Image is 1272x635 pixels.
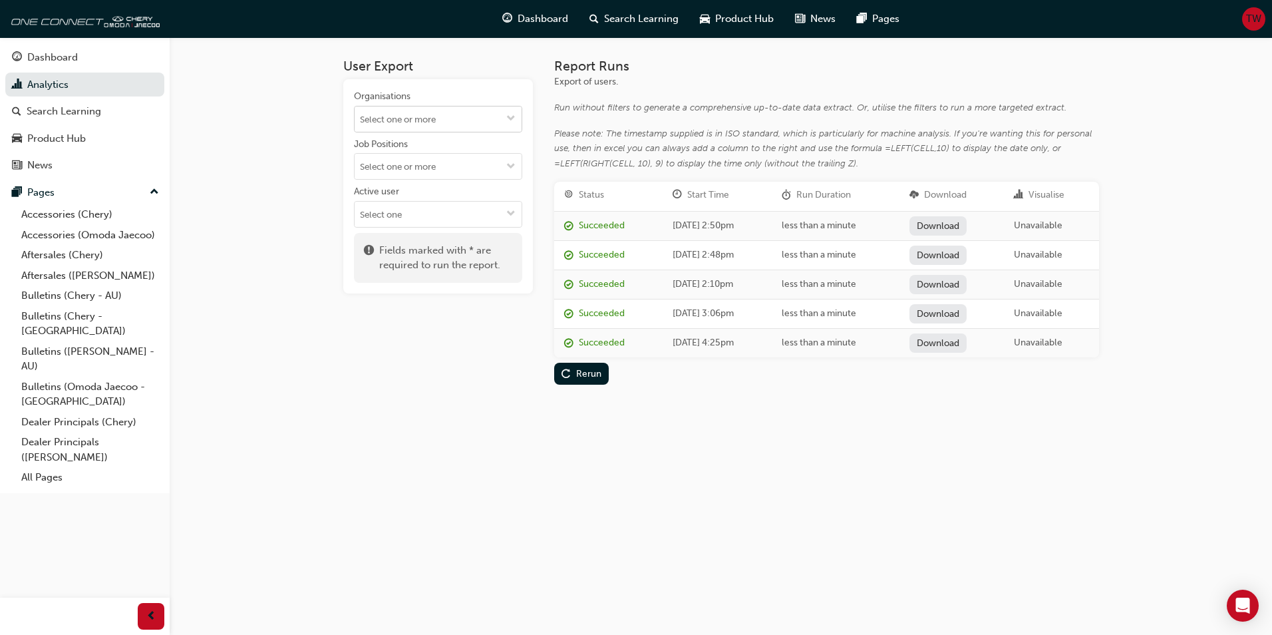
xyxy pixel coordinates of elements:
div: [DATE] 4:25pm [673,335,762,351]
span: pages-icon [857,11,867,27]
div: Succeeded [579,248,625,263]
a: guage-iconDashboard [492,5,579,33]
span: exclaim-icon [364,243,374,273]
button: Pages [5,180,164,205]
button: toggle menu [500,202,522,227]
span: down-icon [506,209,516,220]
span: download-icon [909,190,919,201]
span: report_succeeded-icon [564,250,573,262]
span: duration-icon [782,190,791,201]
div: Succeeded [579,306,625,321]
a: Aftersales ([PERSON_NAME]) [16,266,164,286]
span: Unavailable [1014,308,1062,319]
div: Rerun [576,368,601,379]
span: report_succeeded-icon [564,338,573,349]
a: pages-iconPages [846,5,910,33]
div: Run Duration [796,188,851,203]
span: Pages [872,11,899,27]
a: Dealer Principals (Chery) [16,412,164,433]
span: Unavailable [1014,278,1062,290]
div: less than a minute [782,248,889,263]
div: Succeeded [579,218,625,234]
a: car-iconProduct Hub [689,5,784,33]
a: Accessories (Omoda Jaecoo) [16,225,164,246]
button: toggle menu [500,106,522,132]
span: news-icon [795,11,805,27]
div: Succeeded [579,277,625,292]
span: pages-icon [12,187,22,199]
span: Product Hub [715,11,774,27]
span: Unavailable [1014,337,1062,348]
span: up-icon [150,184,159,201]
span: Search Learning [604,11,679,27]
div: [DATE] 2:48pm [673,248,762,263]
a: Bulletins (Chery - [GEOGRAPHIC_DATA]) [16,306,164,341]
button: TW [1242,7,1265,31]
h3: User Export [343,59,533,74]
span: chart-icon [1014,190,1023,201]
div: Download [924,188,967,203]
div: less than a minute [782,335,889,351]
span: Export of users. [554,76,618,87]
div: less than a minute [782,218,889,234]
a: Download [909,246,967,265]
a: search-iconSearch Learning [579,5,689,33]
div: Run without filters to generate a comprehensive up-to-date data extract. Or, utilise the filters ... [554,101,1099,116]
div: [DATE] 2:10pm [673,277,762,292]
div: Pages [27,185,55,200]
h3: Report Runs [554,59,1099,74]
div: Active user [354,185,399,198]
span: replay-icon [561,369,571,381]
div: Job Positions [354,138,408,151]
input: Active usertoggle menu [355,202,522,227]
a: Download [909,275,967,294]
div: Product Hub [27,131,86,146]
span: chart-icon [12,79,22,91]
a: Product Hub [5,126,164,151]
span: report_succeeded-icon [564,309,573,320]
span: down-icon [506,162,516,173]
button: Rerun [554,363,609,385]
span: prev-icon [146,608,156,625]
div: News [27,158,53,173]
div: Start Time [687,188,729,203]
span: Unavailable [1014,220,1062,231]
a: News [5,153,164,178]
div: Organisations [354,90,410,103]
span: car-icon [700,11,710,27]
div: Please note: The timestamp supplied is in ISO standard, which is particularly for machine analysi... [554,126,1099,172]
span: Dashboard [518,11,568,27]
span: News [810,11,836,27]
div: [DATE] 2:50pm [673,218,762,234]
span: clock-icon [673,190,682,201]
a: Search Learning [5,99,164,124]
div: less than a minute [782,277,889,292]
a: Dealer Principals ([PERSON_NAME]) [16,432,164,467]
a: Dashboard [5,45,164,70]
span: car-icon [12,133,22,145]
span: Fields marked with * are required to run the report. [379,243,512,273]
div: Dashboard [27,50,78,65]
div: Succeeded [579,335,625,351]
div: Search Learning [27,104,101,119]
a: Bulletins ([PERSON_NAME] - AU) [16,341,164,377]
a: news-iconNews [784,5,846,33]
span: report_succeeded-icon [564,280,573,291]
input: Organisationstoggle menu [355,106,522,132]
div: Status [579,188,604,203]
span: search-icon [589,11,599,27]
a: Download [909,304,967,323]
span: news-icon [12,160,22,172]
div: Open Intercom Messenger [1227,590,1259,622]
div: [DATE] 3:06pm [673,306,762,321]
a: Accessories (Chery) [16,204,164,225]
span: TW [1246,11,1261,27]
a: Aftersales (Chery) [16,245,164,266]
button: toggle menu [500,154,522,179]
span: guage-icon [12,52,22,64]
input: Job Positionstoggle menu [355,154,522,179]
img: oneconnect [7,5,160,32]
span: search-icon [12,106,21,118]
